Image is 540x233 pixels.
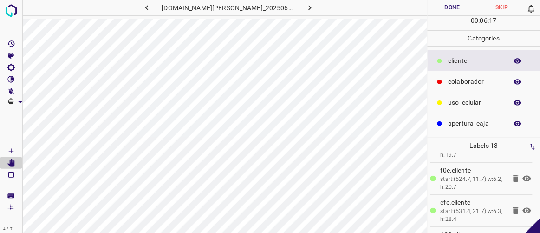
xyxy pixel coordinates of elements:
[430,138,537,153] p: Labels 13
[441,166,506,175] p: f0e.​​cliente
[3,2,20,19] img: logo
[428,50,540,71] div: ​​cliente
[428,92,540,113] div: uso_celular
[441,175,506,192] div: start:(524.7, 11.7) w:6.2, h:20.7
[1,226,15,233] div: 4.3.7
[162,2,295,15] h6: [DOMAIN_NAME][PERSON_NAME]_20250613_111336_000002430.jpg
[471,16,497,30] div: : :
[428,113,540,134] div: apertura_caja
[449,56,503,66] p: ​​cliente
[428,71,540,92] div: colaborador
[449,77,503,87] p: colaborador
[449,98,503,107] p: uso_celular
[428,31,540,46] p: Categories
[449,119,503,128] p: apertura_caja
[471,16,479,26] p: 00
[480,16,488,26] p: 06
[489,16,496,26] p: 17
[441,198,506,207] p: cfe.​​cliente
[441,207,506,224] div: start:(531.4, 21.7) w:6.3, h:28.4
